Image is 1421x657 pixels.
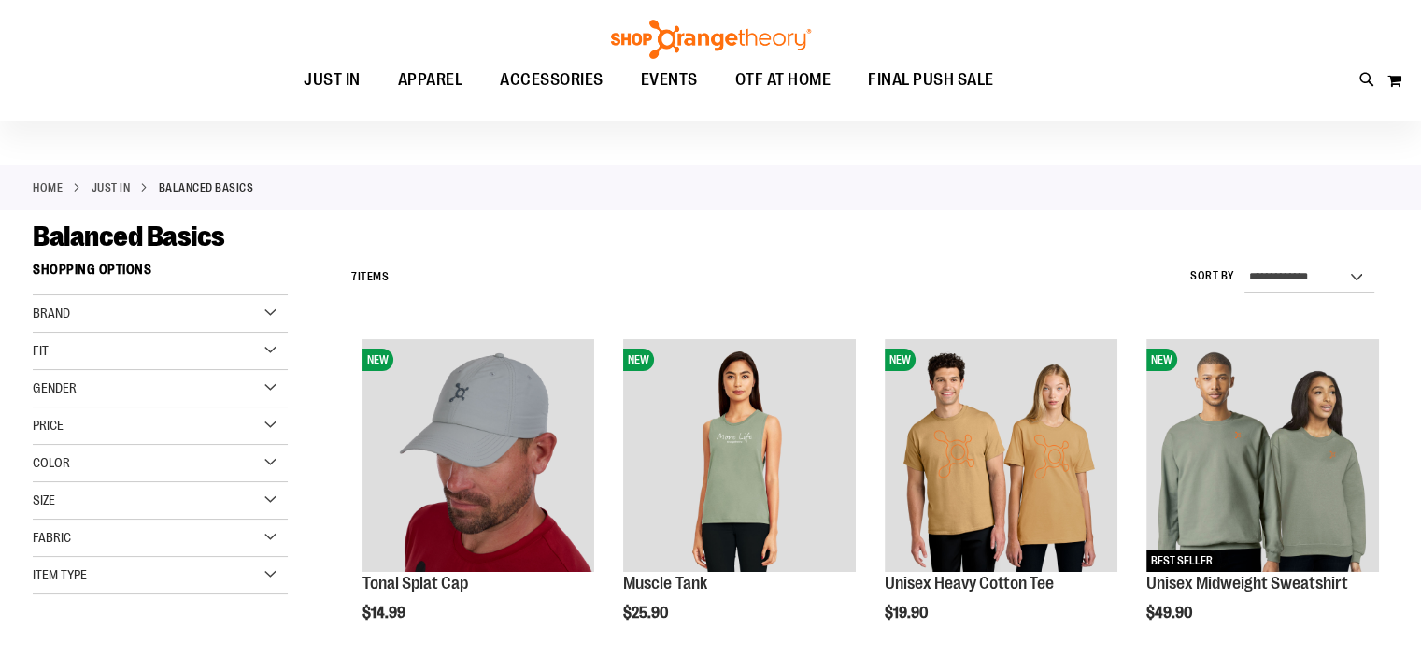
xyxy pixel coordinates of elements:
[500,59,604,101] span: ACCESSORIES
[33,418,64,433] span: Price
[1146,339,1379,572] img: Unisex Midweight Sweatshirt
[1146,550,1217,572] span: BEST SELLER
[33,253,288,295] strong: Shopping Options
[623,574,706,593] a: Muscle Tank
[362,339,595,572] img: Product image for Grey Tonal Splat Cap
[868,59,994,101] span: FINAL PUSH SALE
[623,339,856,575] a: Muscle TankNEW
[1146,605,1195,621] span: $49.90
[608,20,814,59] img: Shop Orangetheory
[622,59,717,102] a: EVENTS
[1146,574,1348,593] a: Unisex Midweight Sweatshirt
[885,605,931,621] span: $19.90
[623,349,654,371] span: NEW
[735,59,831,101] span: OTF AT HOME
[885,574,1054,593] a: Unisex Heavy Cotton Tee
[379,59,482,102] a: APPAREL
[1146,339,1379,575] a: Unisex Midweight SweatshirtNEWBEST SELLER
[362,349,393,371] span: NEW
[285,59,379,101] a: JUST IN
[33,306,70,321] span: Brand
[33,493,55,507] span: Size
[623,339,856,572] img: Muscle Tank
[849,59,1013,102] a: FINAL PUSH SALE
[398,59,463,101] span: APPAREL
[1190,268,1235,284] label: Sort By
[885,339,1117,575] a: Unisex Heavy Cotton TeeNEW
[885,349,916,371] span: NEW
[33,380,77,395] span: Gender
[33,567,87,582] span: Item Type
[92,179,131,196] a: JUST IN
[1146,349,1177,371] span: NEW
[717,59,850,102] a: OTF AT HOME
[33,455,70,470] span: Color
[362,339,595,575] a: Product image for Grey Tonal Splat CapNEW
[362,574,468,593] a: Tonal Splat Cap
[351,263,389,292] h2: Items
[885,339,1117,572] img: Unisex Heavy Cotton Tee
[481,59,622,102] a: ACCESSORIES
[362,605,408,621] span: $14.99
[33,343,49,358] span: Fit
[33,221,225,252] span: Balanced Basics
[33,530,71,545] span: Fabric
[351,270,358,283] span: 7
[623,605,671,621] span: $25.90
[33,179,63,196] a: Home
[641,59,698,101] span: EVENTS
[304,59,361,101] span: JUST IN
[159,179,254,196] strong: Balanced Basics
